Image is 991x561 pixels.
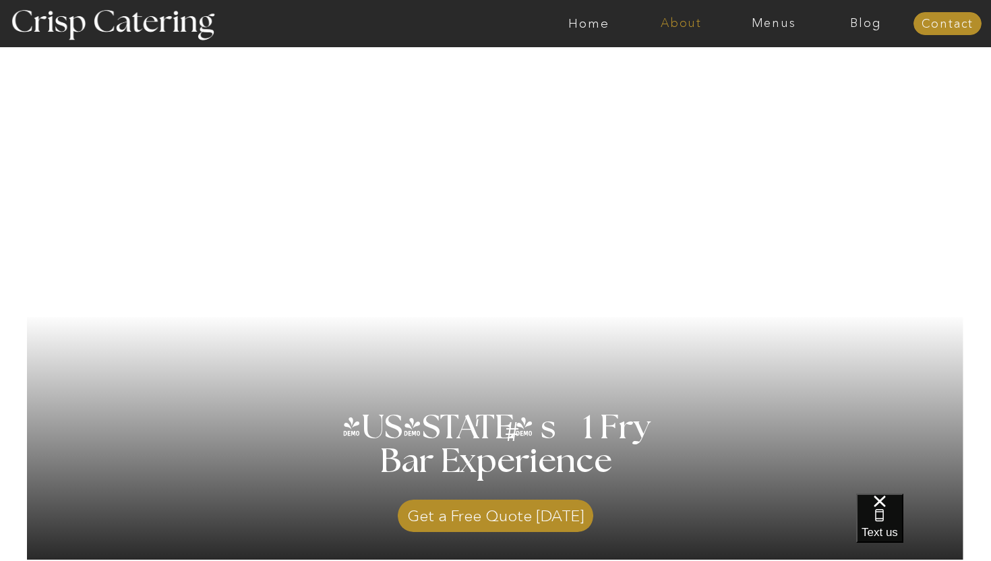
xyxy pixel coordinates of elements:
[635,17,727,30] a: About
[856,494,991,561] iframe: podium webchat widget bubble
[727,17,820,30] a: Menus
[450,411,506,445] h3: '
[475,419,552,458] h3: #
[398,493,593,532] a: Get a Free Quote [DATE]
[543,17,635,30] a: Home
[913,18,982,31] a: Contact
[324,411,668,512] h1: [US_STATE] s 1 Fry Bar Experience
[820,17,912,30] a: Blog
